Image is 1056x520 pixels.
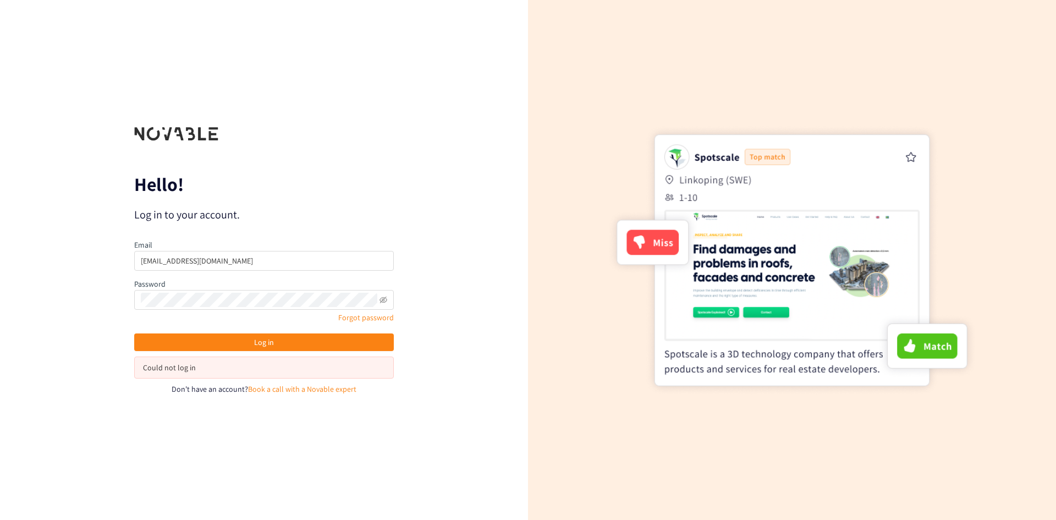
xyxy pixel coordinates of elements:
label: Password [134,279,166,289]
p: Hello! [134,176,394,193]
label: Email [134,240,152,250]
a: Book a call with a Novable expert [248,384,356,394]
div: Could not log in [143,362,385,374]
iframe: Chat Widget [878,401,1056,520]
p: Log in to your account. [134,207,394,222]
div: Widget de chat [878,401,1056,520]
span: Don't have an account? [172,384,248,394]
span: Log in [254,336,274,348]
button: Log in [134,333,394,351]
a: Forgot password [338,313,394,322]
span: eye-invisible [380,296,387,304]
